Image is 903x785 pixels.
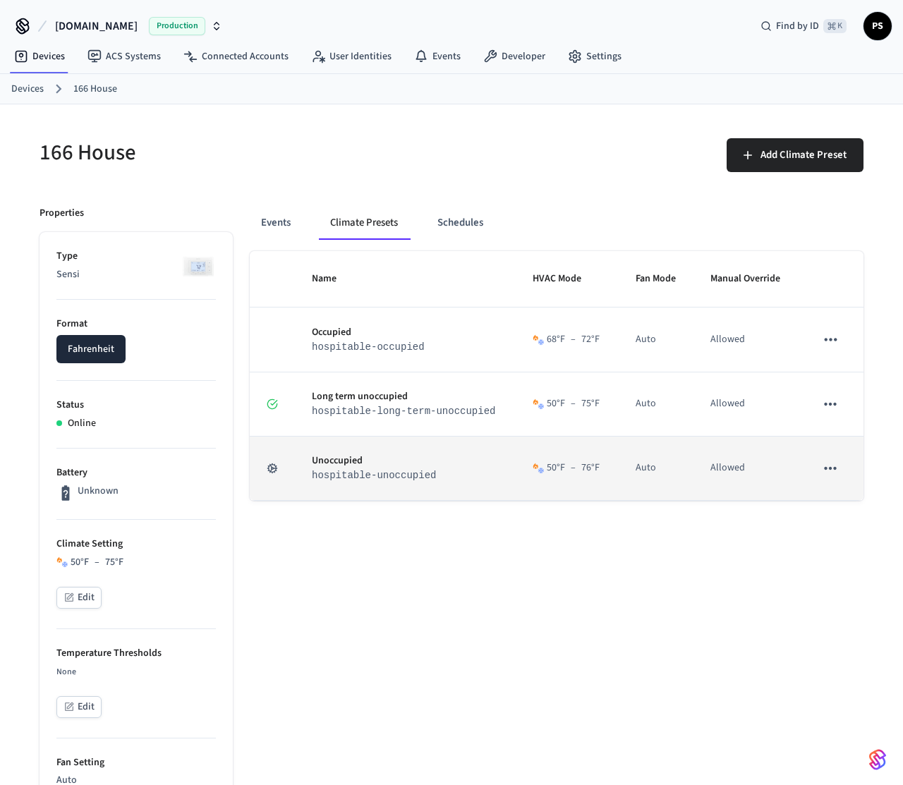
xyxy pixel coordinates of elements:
img: Sensi Smart Thermostat (White) [181,249,216,284]
p: Status [56,398,216,413]
p: Sensi [56,267,216,282]
div: 50 °F 75 °F [71,555,123,570]
p: Long term unoccupied [312,389,499,404]
td: Auto [619,308,694,372]
p: Fan Setting [56,755,216,770]
div: Find by ID⌘ K [749,13,858,39]
a: Devices [3,44,76,69]
th: HVAC Mode [516,251,618,308]
span: PS [865,13,890,39]
td: Allowed [693,372,799,437]
p: Unoccupied [312,454,499,468]
button: Edit [56,587,102,609]
a: Developer [472,44,557,69]
img: Heat Cool [56,556,68,568]
p: Occupied [312,325,499,340]
span: Production [149,17,205,35]
p: Unknown [78,484,119,499]
div: 50 °F 76 °F [547,461,600,475]
div: 50 °F 75 °F [547,396,600,411]
code: hospitable-unoccupied [312,470,436,481]
span: None [56,666,76,678]
td: Auto [619,372,694,437]
td: Allowed [693,437,799,501]
table: sticky table [250,251,863,501]
span: – [571,332,576,347]
a: User Identities [300,44,403,69]
img: SeamLogoGradient.69752ec5.svg [869,748,886,771]
a: Settings [557,44,633,69]
button: Fahrenheit [56,335,126,363]
img: Heat Cool [533,334,544,346]
button: Add Climate Preset [727,138,863,172]
button: Edit [56,696,102,718]
button: Climate Presets [319,206,409,240]
th: Name [295,251,516,308]
p: Battery [56,465,216,480]
div: 68 °F 72 °F [547,332,600,347]
button: PS [863,12,892,40]
a: Devices [11,82,44,97]
a: ACS Systems [76,44,172,69]
code: hospitable-occupied [312,341,425,353]
span: – [571,461,576,475]
h5: 166 House [40,138,443,167]
p: Format [56,317,216,331]
span: – [95,555,99,570]
p: Climate Setting [56,537,216,552]
th: Manual Override [693,251,799,308]
span: Add Climate Preset [760,146,847,164]
span: – [571,396,576,411]
th: Fan Mode [619,251,694,308]
td: Allowed [693,308,799,372]
button: Events [250,206,302,240]
span: [DOMAIN_NAME] [55,18,138,35]
td: Auto [619,437,694,501]
a: Events [403,44,472,69]
p: Temperature Thresholds [56,646,216,661]
span: ⌘ K [823,19,847,33]
a: 166 House [73,82,117,97]
span: Find by ID [776,19,819,33]
a: Connected Accounts [172,44,300,69]
button: Schedules [426,206,495,240]
p: Type [56,249,216,264]
code: hospitable-long-term-unoccupied [312,406,495,417]
img: Heat Cool [533,398,544,410]
img: Heat Cool [533,463,544,474]
p: Online [68,416,96,431]
p: Properties [40,206,84,221]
